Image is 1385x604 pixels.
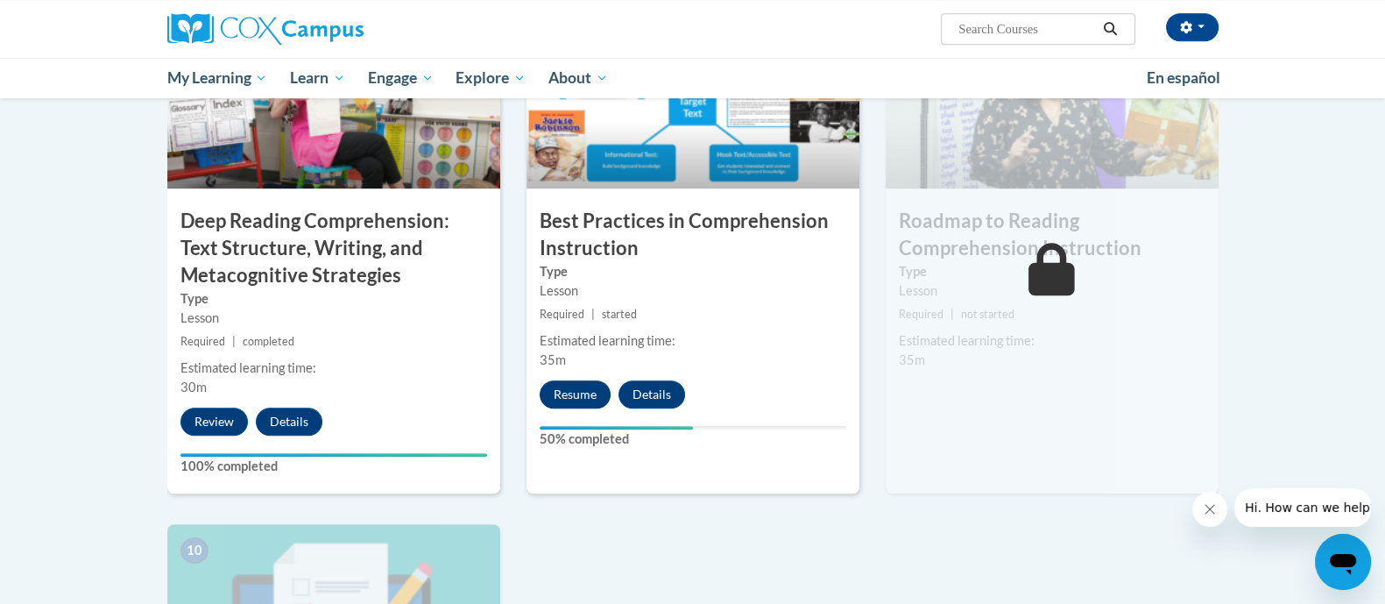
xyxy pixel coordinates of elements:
button: Review [180,408,248,436]
div: Your progress [540,426,693,430]
label: Type [540,262,846,281]
iframe: Message from company [1234,488,1371,527]
h3: Roadmap to Reading Comprehension Instruction [886,208,1219,262]
span: started [602,308,637,321]
span: Required [180,335,225,348]
span: 35m [540,352,566,367]
div: Main menu [141,58,1245,98]
iframe: Close message [1192,492,1227,527]
span: About [548,68,608,89]
label: Type [180,289,487,309]
a: En español [1135,60,1232,96]
span: completed [243,335,294,348]
span: not started [961,308,1014,321]
a: About [537,58,619,98]
span: My Learning [166,68,267,89]
div: Lesson [540,281,846,301]
button: Details [256,408,322,436]
div: Estimated learning time: [899,331,1205,351]
span: | [950,308,954,321]
span: Required [899,308,943,321]
a: Cox Campus [167,13,500,45]
label: 100% completed [180,457,487,476]
span: Required [540,308,584,321]
img: Cox Campus [167,13,364,45]
h3: Deep Reading Comprehension: Text Structure, Writing, and Metacognitive Strategies [167,208,500,288]
span: | [591,308,595,321]
img: Course Image [526,13,859,188]
button: Details [618,380,685,409]
button: Resume [540,380,611,409]
span: 30m [180,380,207,394]
a: Learn [279,58,357,98]
span: En español [1147,68,1220,87]
iframe: Button to launch messaging window [1315,534,1371,590]
button: Search [1097,18,1123,39]
img: Course Image [167,13,500,188]
span: Explore [456,68,526,89]
h3: Best Practices in Comprehension Instruction [526,208,859,262]
span: | [232,335,236,348]
span: Engage [368,68,434,89]
button: Account Settings [1166,13,1219,41]
span: Hi. How can we help? [11,12,142,26]
div: Estimated learning time: [180,359,487,378]
input: Search Courses [957,18,1097,39]
img: Course Image [886,13,1219,188]
a: My Learning [156,58,279,98]
div: Estimated learning time: [540,331,846,351]
label: Type [899,262,1205,281]
span: 35m [899,352,925,367]
span: 10 [180,537,208,564]
label: 50% completed [540,430,846,449]
div: Lesson [899,281,1205,301]
span: Learn [290,68,345,89]
a: Explore [444,58,537,98]
a: Engage [357,58,445,98]
div: Your progress [180,453,487,457]
div: Lesson [180,309,487,328]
